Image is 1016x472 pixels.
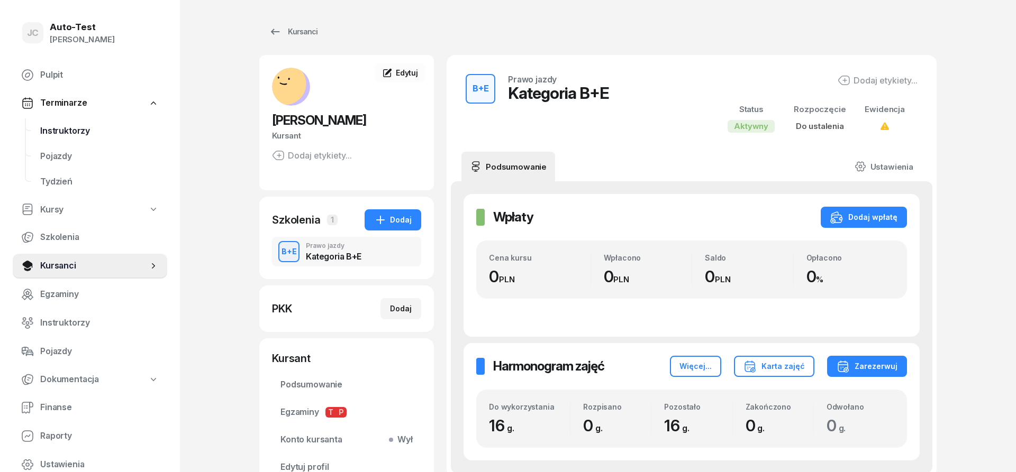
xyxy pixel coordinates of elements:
[269,25,317,38] div: Kursanci
[336,407,347,418] span: P
[13,339,167,364] a: Pojazdy
[827,402,894,411] div: Odwołano
[50,33,115,47] div: [PERSON_NAME]
[595,423,603,433] small: g.
[806,267,895,286] div: 0
[508,75,557,84] div: Prawo jazdy
[280,433,413,447] span: Konto kursanta
[583,402,651,411] div: Rozpisano
[734,356,814,377] button: Karta zajęć
[40,68,159,82] span: Pulpit
[839,423,846,433] small: g.
[838,74,918,87] div: Dodaj etykiety...
[272,149,352,162] button: Dodaj etykiety...
[306,243,361,249] div: Prawo jazdy
[837,360,897,373] div: Zarezerwuj
[816,274,823,284] small: %
[306,252,361,261] div: Kategoria B+E
[13,367,167,392] a: Dokumentacja
[13,310,167,336] a: Instruktorzy
[489,253,591,262] div: Cena kursu
[272,301,292,316] div: PKK
[670,356,721,377] button: Więcej...
[507,423,514,433] small: g.
[728,103,775,116] div: Status
[390,302,412,315] div: Dodaj
[705,267,793,286] div: 0
[746,402,813,411] div: Zakończono
[865,103,905,116] div: Ewidencja
[40,401,159,414] span: Finanse
[272,400,421,425] a: EgzaminyTP
[272,237,421,266] button: B+EPrawo jazdyKategoria B+E
[365,209,421,230] button: Dodaj
[489,416,519,435] span: 16
[280,378,413,392] span: Podsumowanie
[277,245,301,258] div: B+E
[325,407,336,418] span: T
[278,241,300,262] button: B+E
[794,103,846,116] div: Rozpoczęcie
[40,458,159,471] span: Ustawienia
[679,360,712,373] div: Więcej...
[272,212,321,227] div: Szkolenia
[259,21,327,42] a: Kursanci
[13,198,167,222] a: Kursy
[499,274,515,284] small: PLN
[664,402,732,411] div: Pozostało
[40,230,159,244] span: Szkolenia
[40,316,159,330] span: Instruktorzy
[715,274,731,284] small: PLN
[830,211,897,224] div: Dodaj wpłatę
[272,351,421,366] div: Kursant
[13,395,167,420] a: Finanse
[489,267,591,286] div: 0
[40,429,159,443] span: Raporty
[396,68,418,77] span: Edytuj
[40,96,87,110] span: Terminarze
[13,282,167,307] a: Egzaminy
[604,253,692,262] div: Wpłacono
[604,267,692,286] div: 0
[50,23,115,32] div: Auto-Test
[40,124,159,138] span: Instruktorzy
[664,416,694,435] span: 16
[728,120,775,133] div: Aktywny
[374,214,412,226] div: Dodaj
[272,129,421,143] div: Kursant
[461,152,555,181] a: Podsumowanie
[393,433,413,447] span: Wył
[272,427,421,452] a: Konto kursantaWył
[272,113,366,128] span: [PERSON_NAME]
[13,91,167,115] a: Terminarze
[705,253,793,262] div: Saldo
[13,62,167,88] a: Pulpit
[821,207,907,228] button: Dodaj wpłatę
[272,372,421,397] a: Podsumowanie
[613,274,629,284] small: PLN
[40,259,148,273] span: Kursanci
[40,373,99,386] span: Dokumentacja
[757,423,765,433] small: g.
[493,209,533,226] h2: Wpłaty
[27,29,39,38] span: JC
[489,402,570,411] div: Do wykorzystania
[827,416,851,435] span: 0
[40,150,159,163] span: Pojazdy
[40,203,63,217] span: Kursy
[380,298,421,319] button: Dodaj
[375,63,425,82] a: Edytuj
[32,118,167,144] a: Instruktorzy
[466,74,495,104] button: B+E
[806,253,895,262] div: Opłacono
[682,423,690,433] small: g.
[743,360,805,373] div: Karta zajęć
[846,152,922,181] a: Ustawienia
[13,423,167,449] a: Raporty
[40,345,159,358] span: Pojazdy
[280,405,413,419] span: Egzaminy
[493,358,604,375] h2: Harmonogram zajęć
[327,215,338,225] span: 1
[468,80,493,98] div: B+E
[827,356,907,377] button: Zarezerwuj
